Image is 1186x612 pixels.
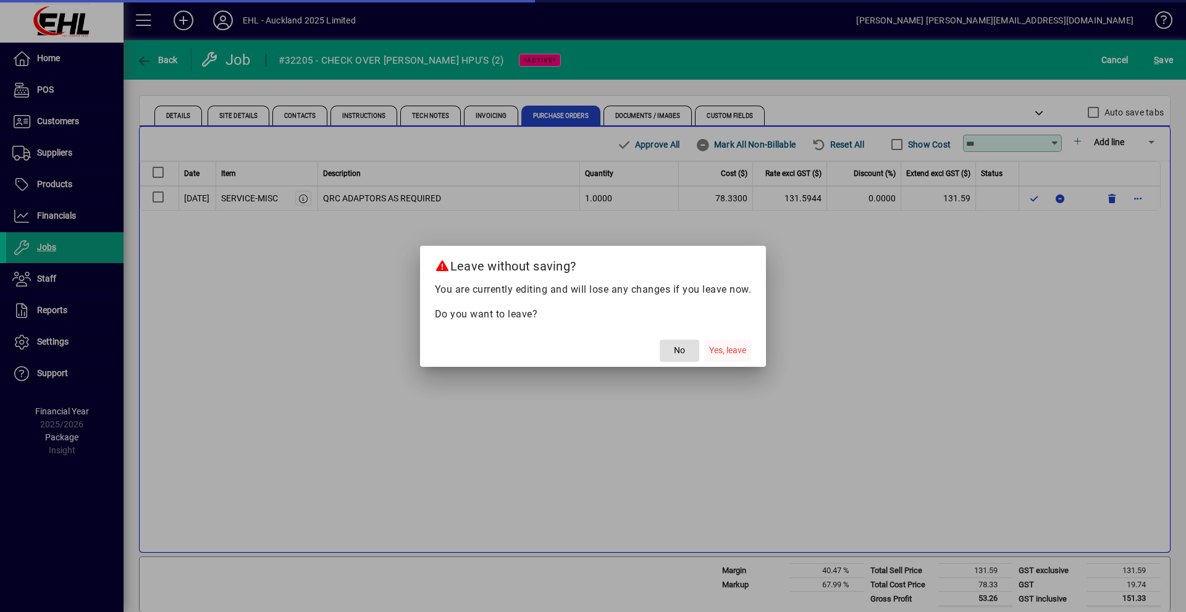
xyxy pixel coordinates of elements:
[660,340,699,362] button: No
[709,344,746,357] span: Yes, leave
[704,340,751,362] button: Yes, leave
[674,344,685,357] span: No
[420,246,767,282] h2: Leave without saving?
[435,307,752,322] p: Do you want to leave?
[435,282,752,297] p: You are currently editing and will lose any changes if you leave now.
